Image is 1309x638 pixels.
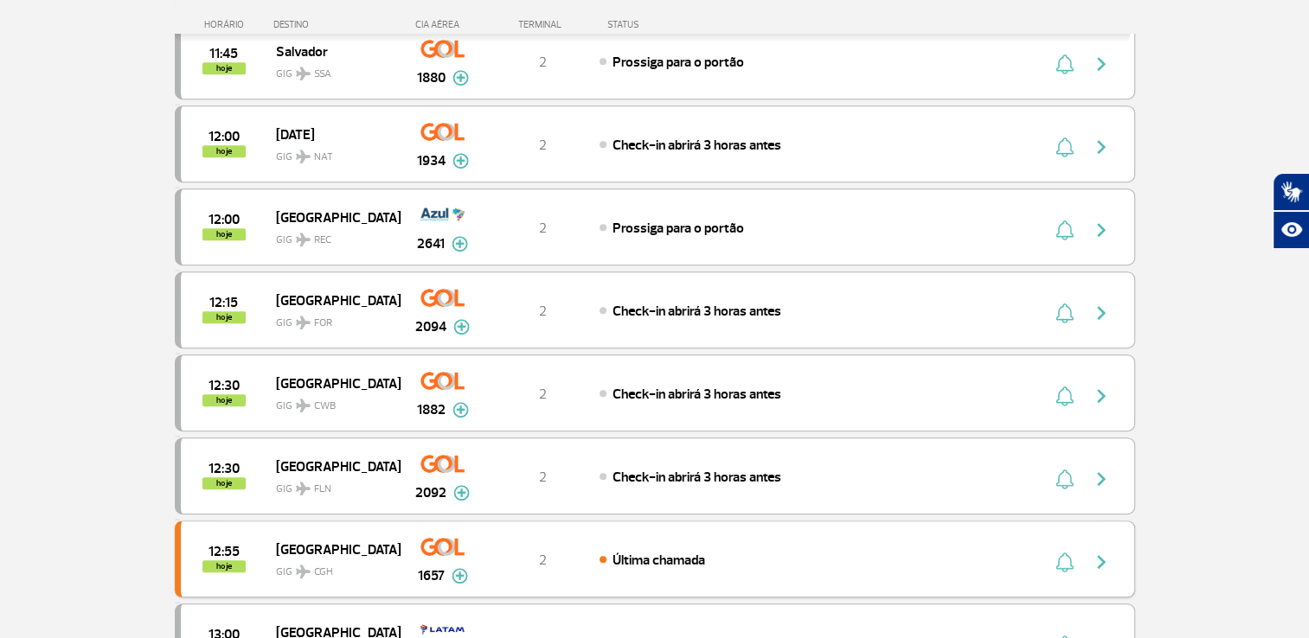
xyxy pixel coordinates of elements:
span: 2025-09-30 12:00:00 [209,214,240,226]
span: 2 [539,137,547,154]
span: 2025-09-30 11:45:00 [209,48,238,60]
span: [GEOGRAPHIC_DATA] [276,455,387,477]
span: CGH [314,565,333,580]
span: 2094 [415,316,446,337]
span: 1657 [418,565,445,586]
button: Abrir tradutor de língua de sinais. [1273,173,1309,211]
img: seta-direita-painel-voo.svg [1091,54,1112,74]
button: Abrir recursos assistivos. [1273,211,1309,249]
img: sino-painel-voo.svg [1056,552,1074,572]
span: 2 [539,303,547,320]
span: GIG [276,57,387,82]
span: [GEOGRAPHIC_DATA] [276,538,387,560]
div: CIA AÉREA [400,19,486,30]
span: 2025-09-30 12:15:00 [209,297,238,309]
span: Check-in abrirá 3 horas antes [613,469,781,486]
img: mais-info-painel-voo.svg [453,485,470,501]
span: GIG [276,389,387,414]
span: GIG [276,472,387,497]
span: 2 [539,220,547,237]
img: destiny_airplane.svg [296,482,311,495]
span: GIG [276,140,387,165]
img: seta-direita-painel-voo.svg [1091,220,1112,240]
span: 2025-09-30 12:00:00 [209,131,240,143]
img: destiny_airplane.svg [296,316,311,329]
span: hoje [202,394,246,406]
span: 1934 [417,150,446,171]
span: 2641 [417,233,445,254]
span: hoje [202,62,246,74]
img: seta-direita-painel-voo.svg [1091,469,1112,489]
img: destiny_airplane.svg [296,67,311,80]
img: sino-painel-voo.svg [1056,220,1074,240]
span: [GEOGRAPHIC_DATA] [276,372,387,394]
img: destiny_airplane.svg [296,233,311,246]
span: 1882 [417,399,446,420]
img: sino-painel-voo.svg [1056,469,1074,489]
span: GIG [276,555,387,580]
img: mais-info-painel-voo.svg [453,319,470,335]
img: destiny_airplane.svg [296,565,311,578]
span: 2 [539,54,547,71]
span: 2025-09-30 12:55:00 [209,545,240,558]
span: 2025-09-30 12:30:00 [209,463,240,475]
span: hoje [202,311,246,323]
span: NAT [314,150,333,165]
span: hoje [202,560,246,572]
img: sino-painel-voo.svg [1056,54,1074,74]
span: 2025-09-30 12:30:00 [209,380,240,392]
img: seta-direita-painel-voo.svg [1091,303,1112,323]
span: hoje [202,228,246,240]
img: seta-direita-painel-voo.svg [1091,137,1112,157]
span: SSA [314,67,331,82]
img: seta-direita-painel-voo.svg [1091,386,1112,406]
span: Prossiga para o portão [613,54,744,71]
img: mais-info-painel-voo.svg [452,236,468,252]
img: destiny_airplane.svg [296,150,311,163]
img: mais-info-painel-voo.svg [452,402,469,418]
div: DESTINO [273,19,400,30]
span: Check-in abrirá 3 horas antes [613,386,781,403]
span: Prossiga para o portão [613,220,744,237]
span: Check-in abrirá 3 horas antes [613,303,781,320]
span: FLN [314,482,331,497]
span: Última chamada [613,552,705,569]
div: TERMINAL [486,19,599,30]
span: [GEOGRAPHIC_DATA] [276,289,387,311]
span: 1880 [417,67,446,88]
span: [DATE] [276,123,387,145]
img: mais-info-painel-voo.svg [452,153,469,169]
span: 2 [539,469,547,486]
span: Salvador [276,40,387,62]
span: 2092 [415,482,446,503]
span: hoje [202,145,246,157]
span: REC [314,233,331,248]
img: seta-direita-painel-voo.svg [1091,552,1112,572]
span: 2 [539,386,547,403]
span: hoje [202,477,246,489]
div: Plugin de acessibilidade da Hand Talk. [1273,173,1309,249]
img: mais-info-painel-voo.svg [452,70,469,86]
img: destiny_airplane.svg [296,399,311,412]
span: FOR [314,316,332,331]
img: sino-painel-voo.svg [1056,386,1074,406]
img: sino-painel-voo.svg [1056,137,1074,157]
div: STATUS [599,19,740,30]
span: 2 [539,552,547,569]
img: mais-info-painel-voo.svg [452,568,468,584]
span: CWB [314,399,336,414]
div: HORÁRIO [180,19,274,30]
span: Check-in abrirá 3 horas antes [613,137,781,154]
span: GIG [276,306,387,331]
span: [GEOGRAPHIC_DATA] [276,206,387,228]
span: GIG [276,223,387,248]
img: sino-painel-voo.svg [1056,303,1074,323]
